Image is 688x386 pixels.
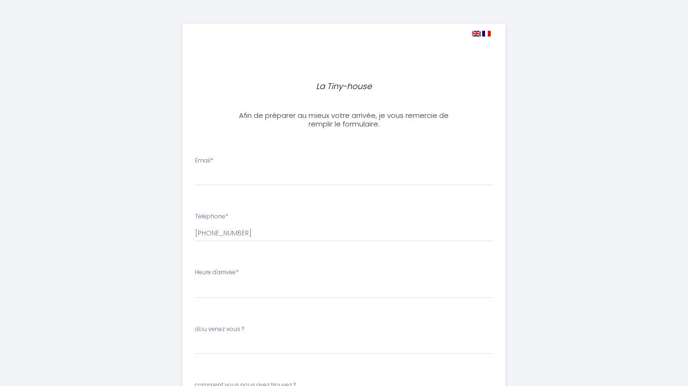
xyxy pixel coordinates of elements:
label: Email [195,156,213,165]
label: Téléphone [195,212,228,221]
label: d'ou venez vous ? [195,325,244,334]
h3: Afin de préparer au mieux votre arrivée, je vous remercie de remplir le formulaire. [238,111,449,128]
label: Heure d'arrivée [195,268,238,277]
p: La Tiny-house [243,80,445,93]
img: en.png [472,31,481,36]
img: fr.png [482,31,491,36]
